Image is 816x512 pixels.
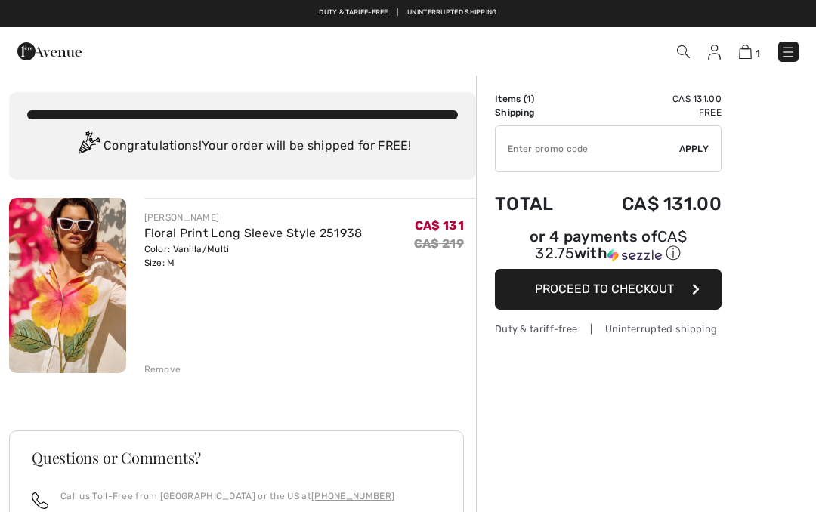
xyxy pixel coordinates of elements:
[495,230,722,264] div: or 4 payments of with
[495,230,722,269] div: or 4 payments ofCA$ 32.75withSezzle Click to learn more about Sezzle
[17,43,82,57] a: 1ère Avenue
[535,227,687,262] span: CA$ 32.75
[144,226,363,240] a: Floral Print Long Sleeve Style 251938
[496,126,679,171] input: Promo code
[756,48,760,59] span: 1
[32,450,441,465] h3: Questions or Comments?
[73,131,104,162] img: Congratulation2.svg
[495,322,722,336] div: Duty & tariff-free | Uninterrupted shipping
[9,198,126,373] img: Floral Print Long Sleeve Style 251938
[535,282,674,296] span: Proceed to Checkout
[60,489,394,503] p: Call us Toll-Free from [GEOGRAPHIC_DATA] or the US at
[780,45,796,60] img: Menu
[527,94,531,104] span: 1
[677,45,690,58] img: Search
[739,42,760,60] a: 1
[739,45,752,59] img: Shopping Bag
[144,211,363,224] div: [PERSON_NAME]
[144,242,363,270] div: Color: Vanilla/Multi Size: M
[579,178,722,230] td: CA$ 131.00
[17,36,82,66] img: 1ère Avenue
[27,131,458,162] div: Congratulations! Your order will be shipped for FREE!
[415,218,464,233] span: CA$ 131
[579,92,722,106] td: CA$ 131.00
[708,45,721,60] img: My Info
[495,106,579,119] td: Shipping
[311,491,394,501] a: [PHONE_NUMBER]
[414,236,464,251] s: CA$ 219
[579,106,722,119] td: Free
[607,248,662,262] img: Sezzle
[679,142,709,156] span: Apply
[495,92,579,106] td: Items ( )
[32,492,48,509] img: call
[495,269,722,310] button: Proceed to Checkout
[495,178,579,230] td: Total
[144,362,181,376] div: Remove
